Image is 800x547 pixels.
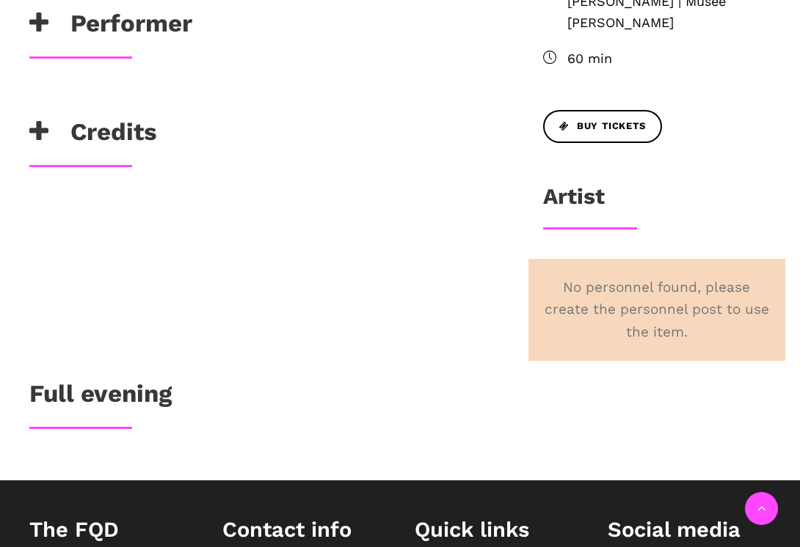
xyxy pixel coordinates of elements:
a: Buy Tickets [543,110,662,143]
span: 60 min [567,48,771,70]
h1: Contact info [222,517,386,543]
h1: Social media [608,517,771,543]
h3: Artist [543,183,605,220]
h1: The FQD [29,517,193,543]
div: No personnel found, please create the personnel post to use the item. [528,259,785,361]
span: Buy Tickets [559,119,646,134]
h3: Performer [29,9,192,45]
h1: Quick links [415,517,578,543]
h3: Full evening [29,379,172,416]
h3: Credits [29,117,157,154]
